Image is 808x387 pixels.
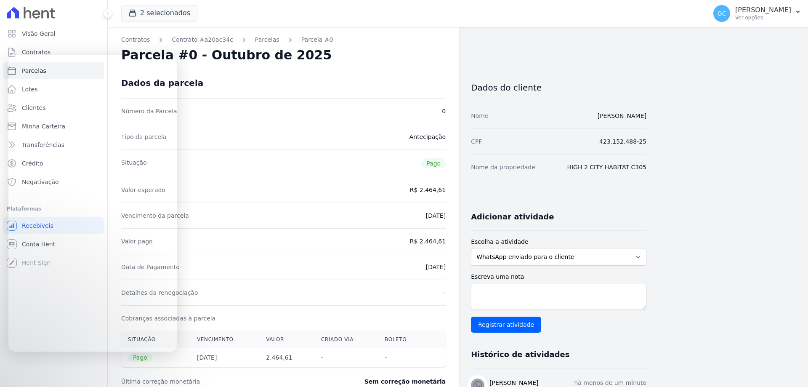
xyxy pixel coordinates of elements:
[735,14,791,21] p: Ver opções
[410,237,446,246] dd: R$ 2.464,61
[3,44,104,61] a: Contratos
[7,204,101,214] div: Plataformas
[471,112,488,120] dt: Nome
[172,35,233,44] a: Contrato #a20ac34c
[718,11,726,16] span: GC
[3,62,104,79] a: Parcelas
[442,107,446,115] dd: 0
[471,137,482,146] dt: CPF
[378,348,427,367] th: -
[121,5,197,21] button: 2 selecionados
[3,118,104,135] a: Minha Carteira
[190,331,259,348] th: Vencimento
[22,48,50,56] span: Contratos
[3,136,104,153] a: Transferências
[8,358,29,379] iframe: Intercom live chat
[128,353,152,362] span: Pago
[3,217,104,234] a: Recebíveis
[471,83,646,93] h3: Dados do cliente
[121,377,313,386] dt: Última correção monetária
[421,158,446,168] span: Pago
[378,331,427,348] th: Boleto
[471,272,646,281] label: Escreva uma nota
[444,288,446,297] dd: -
[410,186,446,194] dd: R$ 2.464,61
[471,350,569,360] h3: Histórico de atividades
[8,55,177,352] iframe: Intercom live chat
[598,112,646,119] a: [PERSON_NAME]
[471,212,554,222] h3: Adicionar atividade
[121,35,446,44] nav: Breadcrumb
[409,133,446,141] dd: Antecipação
[314,331,378,348] th: Criado via
[3,99,104,116] a: Clientes
[121,35,150,44] a: Contratos
[22,29,56,38] span: Visão Geral
[255,35,279,44] a: Parcelas
[3,155,104,172] a: Crédito
[471,238,646,246] label: Escolha a atividade
[364,377,446,386] dd: Sem correção monetária
[567,163,646,171] dd: HIGH 2 CITY HABITAT C305
[190,348,259,367] th: [DATE]
[301,35,333,44] a: Parcela #0
[121,48,332,63] h2: Parcela #0 - Outubro de 2025
[471,163,535,171] dt: Nome da propriedade
[599,137,646,146] dd: 423.152.488-25
[3,25,104,42] a: Visão Geral
[471,317,541,333] input: Registrar atividade
[259,348,314,367] th: 2.464,61
[3,81,104,98] a: Lotes
[314,348,378,367] th: -
[707,2,808,25] button: GC [PERSON_NAME] Ver opções
[259,331,314,348] th: Valor
[3,173,104,190] a: Negativação
[426,211,446,220] dd: [DATE]
[426,263,446,271] dd: [DATE]
[3,236,104,253] a: Conta Hent
[735,6,791,14] p: [PERSON_NAME]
